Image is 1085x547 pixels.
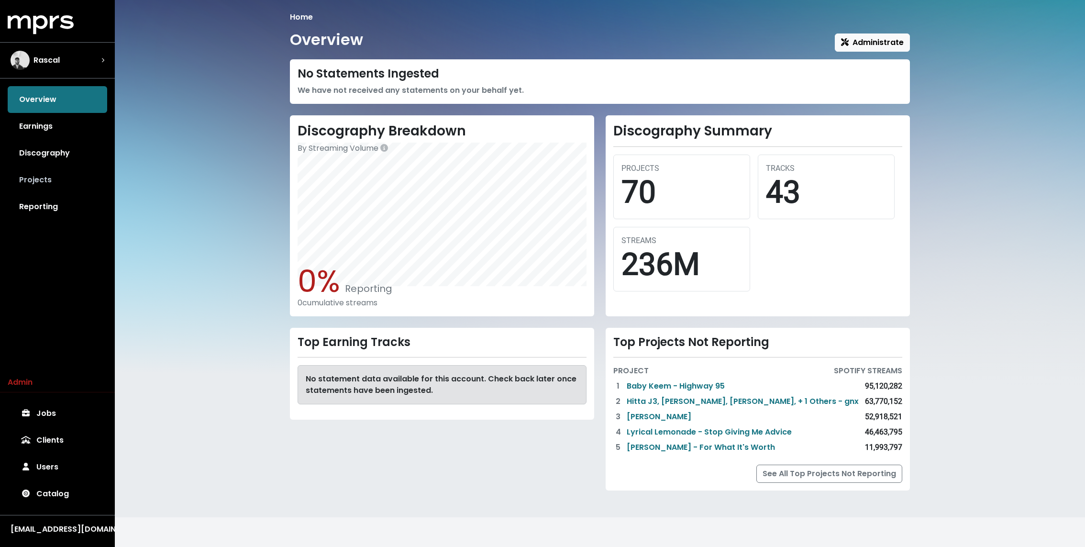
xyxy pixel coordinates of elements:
[8,523,107,536] button: [EMAIL_ADDRESS][DOMAIN_NAME]
[340,282,392,295] span: Reporting
[766,163,886,174] div: TRACKS
[290,11,910,23] nav: breadcrumb
[298,123,587,139] h2: Discography Breakdown
[621,174,742,211] div: 70
[298,298,587,307] div: 0 cumulative streams
[298,85,902,96] div: We have not received any statements on your behalf yet.
[627,426,792,438] a: Lyrical Lemonade - Stop Giving Me Advice
[8,427,107,454] a: Clients
[865,426,902,438] div: 46,463,795
[613,442,623,453] div: 5
[298,335,587,349] div: Top Earning Tracks
[865,380,902,392] div: 95,120,282
[613,123,902,139] h2: Discography Summary
[627,442,775,453] a: [PERSON_NAME] - For What It's Worth
[8,400,107,427] a: Jobs
[613,335,902,349] div: Top Projects Not Reporting
[298,143,378,154] span: By Streaming Volume
[627,380,725,392] a: Baby Keem - Highway 95
[298,67,902,81] div: No Statements Ingested
[627,411,691,423] a: [PERSON_NAME]
[298,365,587,404] div: No statement data available for this account. Check back later once statements have been ingested.
[8,193,107,220] a: Reporting
[8,19,74,30] a: mprs logo
[8,454,107,480] a: Users
[621,235,742,246] div: STREAMS
[8,167,107,193] a: Projects
[290,11,313,23] li: Home
[298,260,340,302] span: 0%
[613,411,623,423] div: 3
[756,465,902,483] a: See All Top Projects Not Reporting
[33,55,60,66] span: Rascal
[11,51,30,70] img: The selected account / producer
[865,442,902,453] div: 11,993,797
[613,426,623,438] div: 4
[613,365,649,377] div: PROJECT
[613,396,623,407] div: 2
[8,140,107,167] a: Discography
[621,163,742,174] div: PROJECTS
[290,31,363,49] h1: Overview
[841,37,904,48] span: Administrate
[8,113,107,140] a: Earnings
[865,411,902,423] div: 52,918,521
[766,174,886,211] div: 43
[627,396,859,407] a: Hitta J3, [PERSON_NAME], [PERSON_NAME], + 1 Others - gnx
[835,33,910,52] button: Administrate
[11,524,104,535] div: [EMAIL_ADDRESS][DOMAIN_NAME]
[834,365,902,377] div: SPOTIFY STREAMS
[621,246,742,283] div: 236M
[613,380,623,392] div: 1
[865,396,902,407] div: 63,770,152
[8,480,107,507] a: Catalog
